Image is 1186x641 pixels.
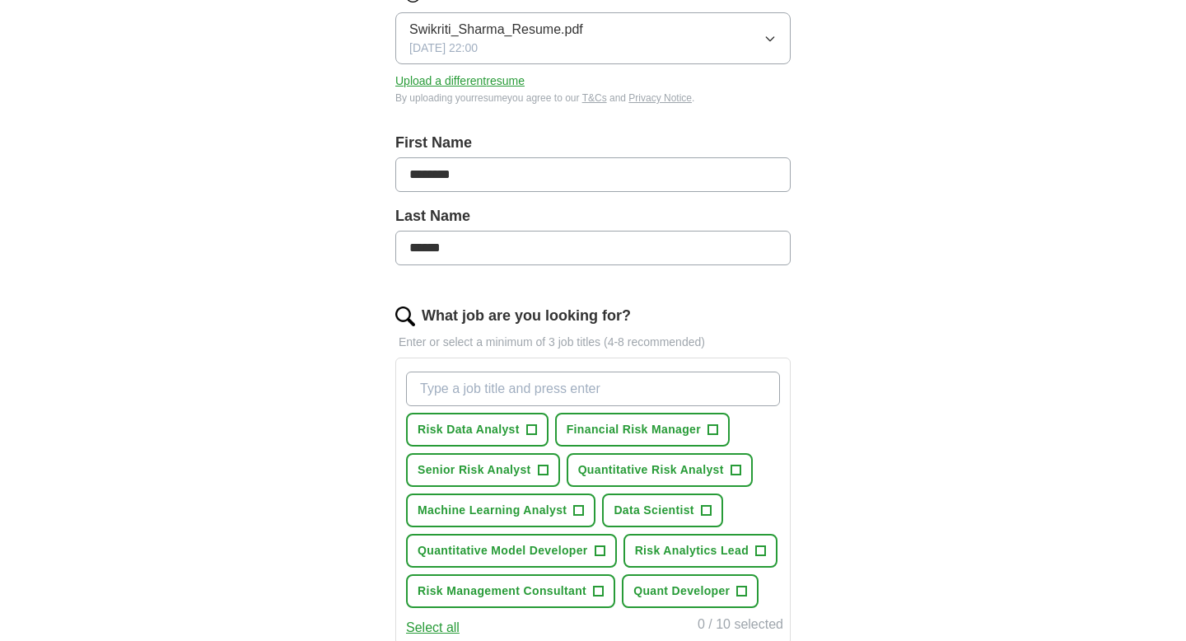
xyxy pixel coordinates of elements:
[418,421,520,438] span: Risk Data Analyst
[578,461,724,479] span: Quantitative Risk Analyst
[406,372,780,406] input: Type a job title and press enter
[567,453,753,487] button: Quantitative Risk Analyst
[628,92,692,104] a: Privacy Notice
[409,40,478,57] span: [DATE] 22:00
[633,583,730,600] span: Quant Developer
[698,615,783,638] div: 0 / 10 selected
[614,502,694,519] span: Data Scientist
[418,461,531,479] span: Senior Risk Analyst
[395,306,415,326] img: search.png
[395,205,791,227] label: Last Name
[406,574,615,608] button: Risk Management Consultant
[406,534,617,568] button: Quantitative Model Developer
[635,542,749,559] span: Risk Analytics Lead
[406,618,460,638] button: Select all
[409,20,583,40] span: Swikriti_Sharma_Resume.pdf
[555,413,730,447] button: Financial Risk Manager
[623,534,777,568] button: Risk Analytics Lead
[395,73,525,90] button: Upload a differentresume
[395,12,791,64] button: Swikriti_Sharma_Resume.pdf[DATE] 22:00
[422,305,631,327] label: What job are you looking for?
[406,494,595,527] button: Machine Learning Analyst
[395,132,791,154] label: First Name
[418,542,588,559] span: Quantitative Model Developer
[582,92,607,104] a: T&Cs
[395,91,791,105] div: By uploading your resume you agree to our and .
[418,502,567,519] span: Machine Learning Analyst
[602,494,723,527] button: Data Scientist
[395,334,791,351] p: Enter or select a minimum of 3 job titles (4-8 recommended)
[622,574,759,608] button: Quant Developer
[406,453,560,487] button: Senior Risk Analyst
[406,413,549,447] button: Risk Data Analyst
[567,421,701,438] span: Financial Risk Manager
[418,583,586,600] span: Risk Management Consultant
